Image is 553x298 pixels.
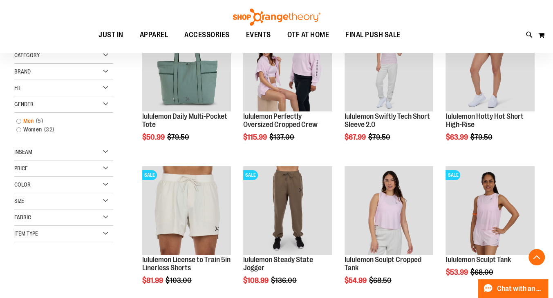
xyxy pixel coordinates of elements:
span: $115.99 [243,133,268,141]
span: $137.00 [269,133,296,141]
span: Brand [14,68,31,75]
span: $81.99 [142,276,164,285]
img: Shop Orangetheory [232,9,322,26]
span: Gender [14,101,34,107]
span: FINAL PUSH SALE [345,26,401,44]
span: $50.99 [142,133,166,141]
a: lululemon Sculpt Tank [446,256,510,264]
span: SALE [142,170,157,180]
span: Category [14,52,40,58]
span: $68.00 [470,268,494,276]
span: Size [14,198,24,204]
a: lululemon Sculpt Cropped Tank [345,256,421,272]
span: OTF AT HOME [287,26,329,44]
img: lululemon License to Train 5in Linerless Shorts [142,166,231,255]
div: product [239,18,336,162]
a: lululemon Hotty Hot Short High-Rise [446,112,523,129]
img: Main Image of 1538347 [446,166,535,255]
span: Fit [14,85,21,91]
span: $108.99 [243,276,270,285]
span: Price [14,165,28,171]
button: Chat with an Expert [478,279,549,298]
div: product [340,18,438,162]
img: lululemon Hotty Hot Short High-Rise [446,22,535,111]
a: Women32 [12,125,107,134]
span: Color [14,181,31,188]
a: lululemon Sculpt Cropped Tank [345,166,434,256]
img: lululemon Swiftly Tech Short Sleeve 2.0 [345,22,434,111]
span: 32 [42,125,56,134]
span: ACCESSORIES [184,26,230,44]
span: $63.99 [446,133,469,141]
span: SALE [446,170,460,180]
a: lululemon Hotty Hot Short High-Rise [446,22,535,113]
img: lululemon Daily Multi-Pocket Tote [142,22,231,111]
span: $103.00 [166,276,193,285]
a: lululemon Perfectly Oversized Cropped Crew [243,112,318,129]
a: lululemon Perfectly Oversized Cropped CrewSALE [243,22,332,113]
span: $136.00 [271,276,298,285]
a: OTF AT HOME [279,26,338,44]
span: Fabric [14,214,31,220]
a: lululemon License to Train 5in Linerless Shorts [142,256,231,272]
span: JUST IN [99,26,123,44]
a: lululemon Swiftly Tech Short Sleeve 2.0 [345,22,434,113]
span: $79.50 [167,133,190,141]
a: JUST IN [90,26,132,44]
img: lululemon Perfectly Oversized Cropped Crew [243,22,332,111]
a: FINAL PUSH SALE [337,26,409,44]
a: Main Image of 1538347SALE [446,166,535,256]
span: $68.50 [369,276,393,285]
a: APPAREL [132,26,177,44]
a: ACCESSORIES [176,26,238,44]
img: lululemon Steady State Jogger [243,166,332,255]
div: product [441,162,539,297]
a: lululemon License to Train 5in Linerless ShortsSALE [142,166,231,256]
a: EVENTS [238,26,279,44]
span: Item Type [14,230,38,237]
span: APPAREL [140,26,168,44]
a: Men5 [12,117,107,125]
button: Back To Top [528,249,545,265]
span: $79.50 [368,133,392,141]
span: Chat with an Expert [497,285,543,293]
img: lululemon Sculpt Cropped Tank [345,166,434,255]
span: Inseam [14,149,32,155]
span: $79.50 [470,133,493,141]
div: product [138,18,235,162]
span: 5 [34,117,45,125]
a: lululemon Steady State JoggerSALE [243,166,332,256]
a: lululemon Daily Multi-Pocket ToteSALE [142,22,231,113]
a: lululemon Swiftly Tech Short Sleeve 2.0 [345,112,430,129]
a: lululemon Daily Multi-Pocket Tote [142,112,227,129]
div: product [441,18,539,162]
span: SALE [243,170,258,180]
span: $54.99 [345,276,368,285]
a: lululemon Steady State Jogger [243,256,313,272]
span: $67.99 [345,133,367,141]
span: EVENTS [246,26,271,44]
span: $53.99 [446,268,469,276]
